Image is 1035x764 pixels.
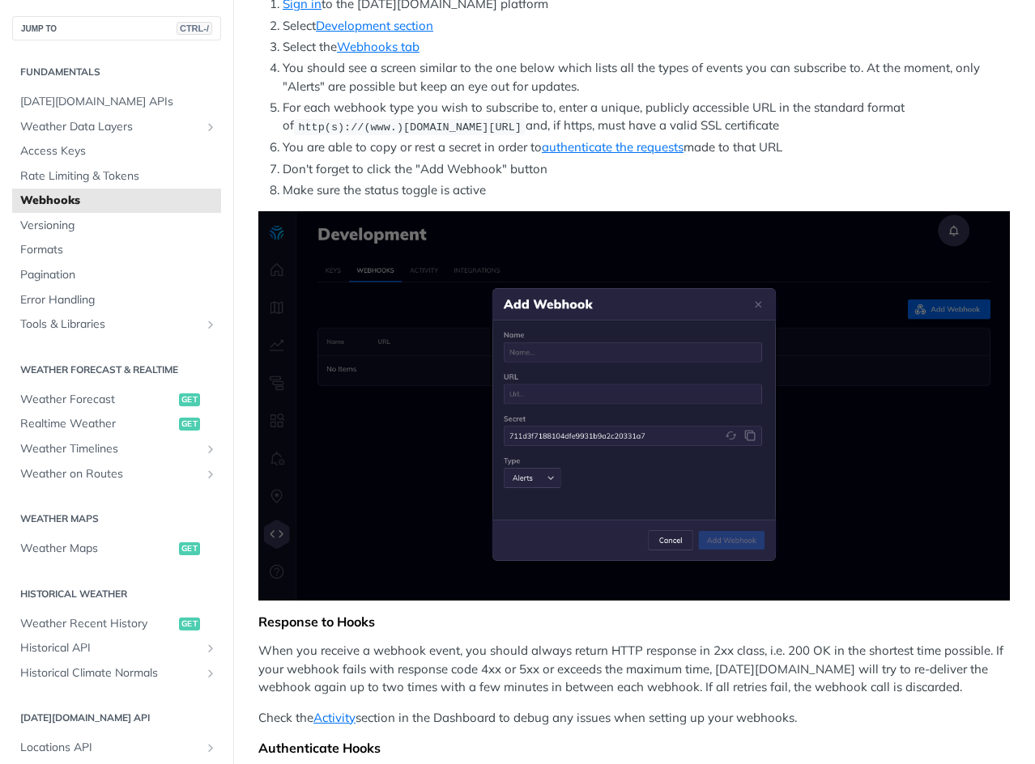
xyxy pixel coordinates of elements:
a: Realtime Weatherget [12,412,221,436]
span: Weather Forecast [20,392,175,408]
li: Don't forget to click the "Add Webhook" button [283,160,1010,179]
h2: Weather Forecast & realtime [12,363,221,377]
li: For each webhook type you wish to subscribe to, enter a unique, publicly accessible URL in the st... [283,99,1010,136]
span: Realtime Weather [20,416,175,432]
a: Historical APIShow subpages for Historical API [12,636,221,660]
span: Tools & Libraries [20,316,200,333]
button: Show subpages for Tools & Libraries [204,318,217,331]
a: Access Keys [12,139,221,163]
span: Pagination [20,267,217,283]
span: Historical API [20,640,200,656]
p: Check the section in the Dashboard to debug any issues when setting up your webhooks. [258,709,1010,728]
a: Weather Forecastget [12,388,221,412]
a: Error Handling [12,288,221,312]
img: Screen Shot 2021-03-31 at 11.39.27.png [258,211,1010,601]
a: Development section [316,18,433,33]
a: authenticate the requests [542,139,684,155]
a: Pagination [12,263,221,287]
span: Versioning [20,218,217,234]
span: get [179,418,200,431]
span: Formats [20,242,217,258]
span: http(s)://(www.)[DOMAIN_NAME][URL] [298,121,521,133]
a: Webhooks tab [337,39,420,54]
a: Weather Mapsget [12,537,221,561]
span: Weather Recent History [20,616,175,632]
li: Select [283,17,1010,36]
span: Weather Timelines [20,441,200,457]
span: Error Handling [20,292,217,308]
button: Show subpages for Historical API [204,642,217,655]
a: Rate Limiting & Tokens [12,164,221,189]
h2: [DATE][DOMAIN_NAME] API [12,711,221,725]
button: Show subpages for Historical Climate Normals [204,667,217,680]
button: Show subpages for Locations API [204,741,217,754]
li: You should see a screen similar to the one below which lists all the types of events you can subs... [283,59,1010,95]
a: Weather Recent Historyget [12,612,221,636]
a: [DATE][DOMAIN_NAME] APIs [12,90,221,114]
a: Versioning [12,214,221,238]
p: When you receive a webhook event, you should always return HTTP response in 2xx class, i.e. 200 O... [258,642,1010,697]
span: Expand image [258,211,1010,601]
h2: Fundamentals [12,65,221,79]
button: Show subpages for Weather Data Layers [204,121,217,134]
span: [DATE][DOMAIN_NAME] APIs [20,94,217,110]
li: You are able to copy or rest a secret in order to made to that URL [283,138,1010,157]
div: Authenticate Hooks [258,740,1010,756]
span: get [179,542,200,555]
button: Show subpages for Weather on Routes [204,468,217,481]
h2: Weather Maps [12,511,221,526]
a: Weather on RoutesShow subpages for Weather on Routes [12,462,221,486]
a: Weather Data LayersShow subpages for Weather Data Layers [12,115,221,139]
span: Locations API [20,740,200,756]
span: get [179,618,200,630]
span: Weather Data Layers [20,119,200,135]
a: Weather TimelinesShow subpages for Weather Timelines [12,437,221,461]
a: Formats [12,238,221,262]
span: Rate Limiting & Tokens [20,168,217,185]
span: Access Keys [20,143,217,159]
a: Historical Climate NormalsShow subpages for Historical Climate Normals [12,661,221,685]
button: Show subpages for Weather Timelines [204,443,217,456]
a: Activity [313,710,356,725]
span: CTRL-/ [177,22,212,35]
span: Historical Climate Normals [20,665,200,681]
a: Locations APIShow subpages for Locations API [12,736,221,760]
a: Tools & LibrariesShow subpages for Tools & Libraries [12,312,221,337]
span: Webhooks [20,193,217,209]
a: Webhooks [12,189,221,213]
span: Weather on Routes [20,466,200,482]
button: JUMP TOCTRL-/ [12,16,221,40]
span: Weather Maps [20,541,175,557]
span: get [179,393,200,406]
li: Make sure the status toggle is active [283,181,1010,200]
li: Select the [283,38,1010,57]
div: Response to Hooks [258,613,1010,630]
h2: Historical Weather [12,587,221,601]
